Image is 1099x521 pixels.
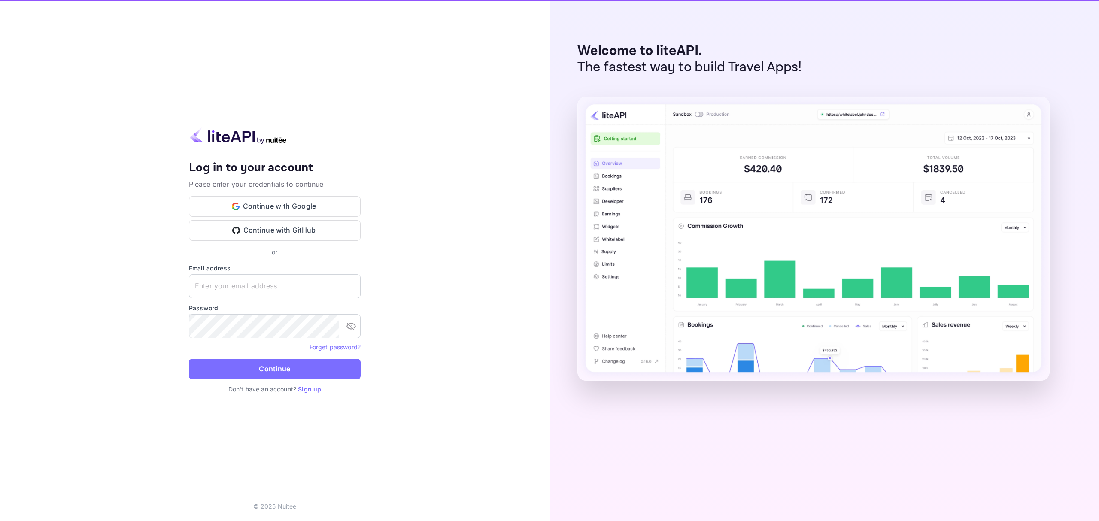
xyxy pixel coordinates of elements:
p: The fastest way to build Travel Apps! [577,59,802,76]
a: Forget password? [310,343,361,351]
p: Don't have an account? [189,385,361,394]
button: Continue [189,359,361,379]
a: Sign up [298,385,321,393]
button: Continue with GitHub [189,220,361,241]
input: Enter your email address [189,274,361,298]
img: liteapi [189,127,288,144]
p: Welcome to liteAPI. [577,43,802,59]
h4: Log in to your account [189,161,361,176]
p: or [272,248,277,257]
p: Please enter your credentials to continue [189,179,361,189]
label: Password [189,303,361,312]
button: toggle password visibility [343,318,360,335]
img: liteAPI Dashboard Preview [577,97,1050,381]
button: Continue with Google [189,196,361,217]
p: © 2025 Nuitee [253,502,297,511]
label: Email address [189,264,361,273]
